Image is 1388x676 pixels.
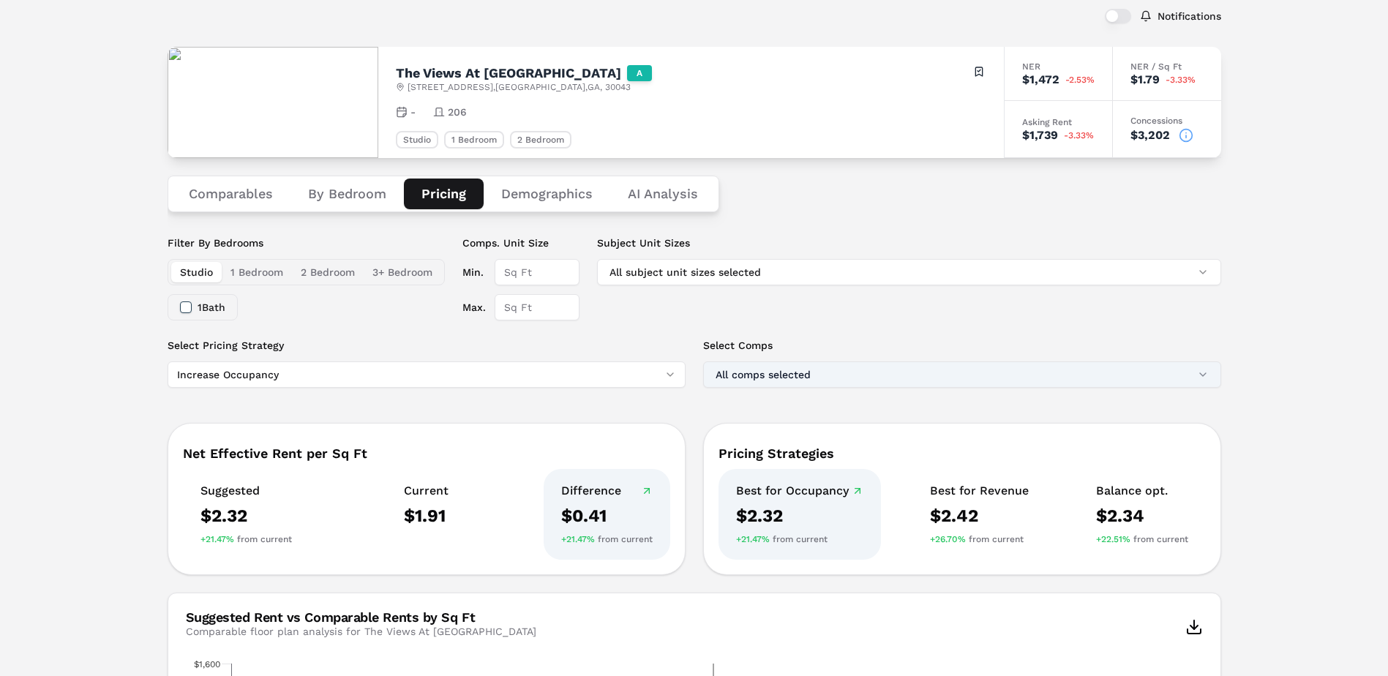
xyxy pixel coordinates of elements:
[408,81,631,93] span: [STREET_ADDRESS] , [GEOGRAPHIC_DATA] , GA , 30043
[290,179,404,209] button: By Bedroom
[200,504,292,527] div: $2.32
[1022,129,1058,141] div: $1,739
[495,294,579,320] input: Sq Ft
[1096,533,1130,545] span: +22.51%
[597,236,1221,250] label: Subject Unit Sizes
[930,533,966,545] span: +26.70%
[736,533,863,545] div: from current
[198,302,225,312] label: 1 Bath
[736,504,863,527] div: $2.32
[183,447,670,460] div: Net Effective Rent per Sq Ft
[561,533,595,545] span: +21.47%
[462,236,579,250] label: Comps. Unit Size
[396,67,621,80] h2: The Views At [GEOGRAPHIC_DATA]
[719,447,1206,460] div: Pricing Strategies
[510,131,571,149] div: 2 Bedroom
[396,131,438,149] div: Studio
[930,484,1029,498] div: Best for Revenue
[404,504,449,527] div: $1.91
[1130,116,1204,125] div: Concessions
[484,179,610,209] button: Demographics
[168,236,445,250] label: Filter By Bedrooms
[1096,504,1188,527] div: $2.34
[610,179,716,209] button: AI Analysis
[462,259,486,285] label: Min.
[1022,74,1059,86] div: $1,472
[171,262,222,282] button: Studio
[1065,75,1095,84] span: -2.53%
[1130,129,1170,141] div: $3,202
[448,105,467,119] span: 206
[404,484,449,498] div: Current
[561,484,653,498] div: Difference
[1064,131,1094,140] span: -3.33%
[292,262,364,282] button: 2 Bedroom
[462,294,486,320] label: Max.
[410,105,416,119] span: -
[444,131,504,149] div: 1 Bedroom
[364,262,441,282] button: 3+ Bedroom
[171,179,290,209] button: Comparables
[200,533,234,545] span: +21.47%
[186,611,536,624] div: Suggested Rent vs Comparable Rents by Sq Ft
[703,338,1221,353] label: Select Comps
[222,262,292,282] button: 1 Bedroom
[703,361,1221,388] button: All comps selected
[1096,484,1188,498] div: Balance opt.
[1130,62,1204,71] div: NER / Sq Ft
[930,504,1029,527] div: $2.42
[200,484,292,498] div: Suggested
[1022,118,1095,127] div: Asking Rent
[561,504,653,527] div: $0.41
[736,533,770,545] span: +21.47%
[186,624,536,639] div: Comparable floor plan analysis for The Views At [GEOGRAPHIC_DATA]
[1166,75,1196,84] span: -3.33%
[736,484,863,498] div: Best for Occupancy
[404,179,484,209] button: Pricing
[200,533,292,545] div: from current
[1158,11,1221,21] label: Notifications
[597,259,1221,285] button: All subject unit sizes selected
[1022,62,1095,71] div: NER
[561,533,653,545] div: from current
[1096,533,1188,545] div: from current
[1130,74,1160,86] div: $1.79
[627,65,652,81] div: A
[495,259,579,285] input: Sq Ft
[194,659,220,669] text: $1,600
[930,533,1029,545] div: from current
[168,338,686,353] label: Select Pricing Strategy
